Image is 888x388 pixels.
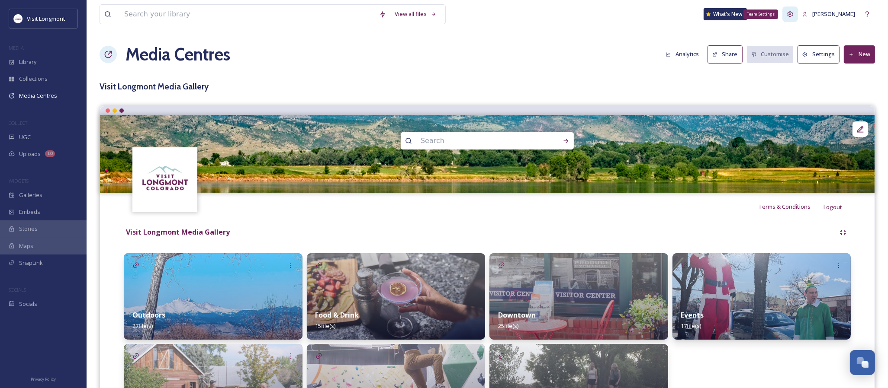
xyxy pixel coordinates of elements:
span: COLLECT [9,120,27,126]
input: Search your library [120,5,375,24]
img: 2f23cf0b-f8b9-449a-a1c2-1f41679959d4.jpg [307,253,486,340]
img: longmont.jpg [134,148,196,211]
a: [PERSON_NAME] [798,6,859,22]
span: WIDGETS [9,178,29,184]
span: Galleries [19,191,42,199]
span: Embeds [19,208,40,216]
strong: Food & Drink [315,310,359,320]
span: UGC [19,133,31,141]
span: Visit Longmont [27,15,65,22]
a: What's New [704,8,747,20]
img: 20200706-DSC011007.jpg [100,115,875,193]
span: Library [19,58,36,66]
a: Team Settings [782,6,798,22]
button: Open Chat [850,350,875,375]
div: 10 [45,150,55,157]
span: 17 file(s) [681,322,701,330]
a: Terms & Conditions [758,201,824,212]
strong: Events [681,310,704,320]
span: Socials [19,300,37,308]
span: Terms & Conditions [758,203,811,210]
a: Privacy Policy [31,373,56,384]
span: 27 file(s) [132,322,153,330]
img: 604f6b9e-e1cb-4227-98f5-b2f171f8c197.jpg [124,253,302,340]
span: Collections [19,75,48,83]
strong: Visit Longmont Media Gallery [126,227,230,237]
button: New [844,45,875,63]
span: Maps [19,242,33,250]
span: Media Centres [19,92,57,100]
strong: Downtown [498,310,536,320]
span: Stories [19,225,38,233]
button: Share [708,45,743,63]
div: Team Settings [743,10,778,19]
input: Search [416,131,535,150]
span: SnapLink [19,259,43,267]
img: longmont.jpg [14,14,23,23]
a: Settings [798,45,844,63]
span: Privacy Policy [31,376,56,382]
a: View all files [390,6,441,22]
span: 15 file(s) [315,322,336,330]
a: Media Centres [125,41,230,67]
button: Settings [798,45,840,63]
button: Customise [747,46,794,63]
button: Analytics [661,46,703,63]
img: 9079723d-b989-440a-b5ed-937a30284a18.jpg [672,253,851,340]
span: 25 file(s) [498,322,518,330]
span: Uploads [19,150,41,158]
h3: Visit Longmont Media Gallery [100,80,875,93]
strong: Outdoors [132,310,165,320]
span: SOCIALS [9,286,26,293]
span: MEDIA [9,45,24,51]
img: b2e117a2-728e-480b-9092-401515284e67.jpg [489,253,668,340]
a: Analytics [661,46,708,63]
span: Logout [824,203,842,211]
span: [PERSON_NAME] [812,10,855,18]
a: Customise [747,46,798,63]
